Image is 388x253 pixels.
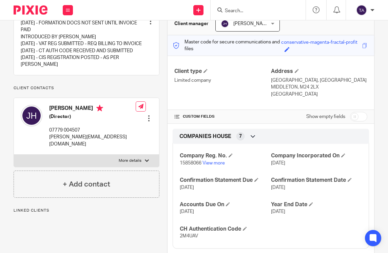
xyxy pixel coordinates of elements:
span: [DATE] [271,185,285,190]
h4: CUSTOM FIELDS [174,114,271,119]
h4: Client type [174,68,271,75]
span: [DATE] [180,185,194,190]
p: Client contacts [14,85,159,91]
h4: Company Reg. No. [180,152,271,159]
p: More details [119,158,141,163]
h4: Confirmation Statement Due [180,177,271,184]
span: 2M4UAV [180,234,198,238]
p: [PERSON_NAME][EMAIL_ADDRESS][DOMAIN_NAME] [49,134,136,148]
p: Limited company [174,77,271,84]
span: 15858066 [180,161,201,166]
span: [DATE] [271,161,285,166]
div: conservative-magenta-fractal-profit [281,39,357,47]
p: [GEOGRAPHIC_DATA], [GEOGRAPHIC_DATA] [271,77,367,84]
img: Pixie [14,5,47,15]
h4: Address [271,68,367,75]
span: COMPANIES HOUSE [179,133,231,140]
span: [PERSON_NAME] [233,21,271,26]
input: Search [224,8,285,14]
label: Show empty fields [306,113,345,120]
span: 7 [239,133,242,140]
span: [DATE] [271,209,285,214]
i: Primary [96,105,103,112]
p: 07779 004507 [49,127,136,134]
h4: CH Authentication Code [180,226,271,233]
a: View more [202,161,225,166]
h4: Confirmation Statement Date [271,177,362,184]
p: MIDDLETON, M24 2LX [271,84,367,91]
h4: + Add contact [63,179,110,190]
img: svg%3E [356,5,367,16]
p: [GEOGRAPHIC_DATA] [271,91,367,98]
h4: Company Incorporated On [271,152,362,159]
h4: [PERSON_NAME] [49,105,136,113]
h5: (Director) [49,113,136,120]
h4: Accounts Due On [180,201,271,208]
p: Linked clients [14,208,159,213]
span: [DATE] [180,209,194,214]
img: svg%3E [221,20,229,28]
p: Master code for secure communications and files [173,39,281,53]
img: svg%3E [21,105,42,126]
h3: Client manager [174,20,209,27]
h4: Year End Date [271,201,362,208]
